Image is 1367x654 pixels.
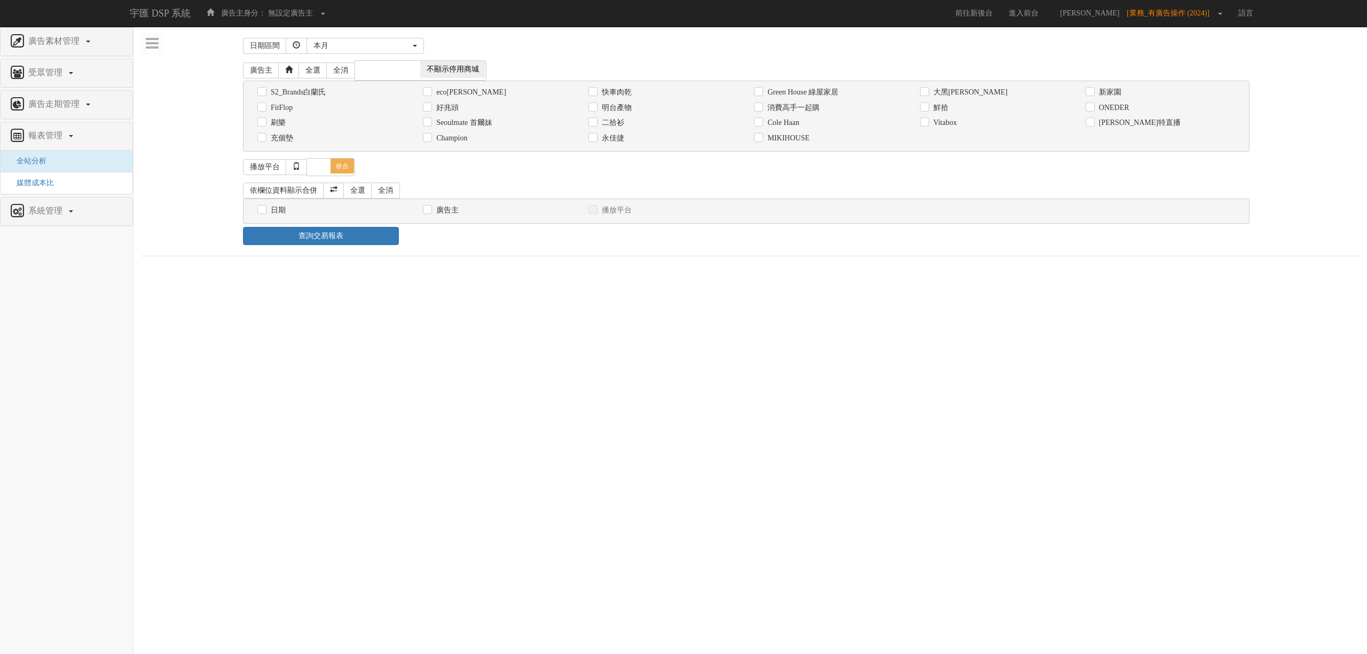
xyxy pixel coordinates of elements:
[599,205,632,216] label: 播放平台
[434,117,492,128] label: Seoulmate 首爾妹
[599,117,624,128] label: 二拾衫
[434,103,459,113] label: 好兆頭
[313,41,411,51] div: 本月
[268,205,286,216] label: 日期
[221,9,266,17] span: 廣告主身分：
[1096,117,1181,128] label: [PERSON_NAME]特直播
[343,183,372,199] a: 全選
[599,133,624,144] label: 永佳捷
[307,38,424,54] button: 本月
[9,203,124,220] a: 系統管理
[268,133,293,144] label: 充個墊
[371,183,400,199] a: 全消
[268,103,293,113] label: FitFlop
[1127,9,1215,17] span: [業務_有廣告操作 (2024)]
[26,131,68,140] span: 報表管理
[9,33,124,50] a: 廣告素材管理
[931,117,957,128] label: Vitabox
[931,103,948,113] label: 鮮拾
[599,103,632,113] label: 明台產物
[298,62,327,78] a: 全選
[1055,9,1125,17] span: [PERSON_NAME]
[765,87,838,98] label: Green House 綠屋家居
[765,117,799,128] label: Cole Haan
[26,99,85,108] span: 廣告走期管理
[326,62,355,78] a: 全消
[599,87,632,98] label: 快車肉乾
[434,205,459,216] label: 廣告主
[765,103,820,113] label: 消費高手一起購
[9,65,124,82] a: 受眾管理
[420,61,485,78] span: 不顯示停用商城
[765,133,810,144] label: MIKIHOUSE
[1096,87,1121,98] label: 新家園
[9,96,124,113] a: 廣告走期管理
[268,87,326,98] label: S2_Brands白蘭氏
[26,36,85,45] span: 廣告素材管理
[243,227,399,245] a: 查詢交易報表
[931,87,1008,98] label: 大黑[PERSON_NAME]
[1096,103,1129,113] label: ONEDER
[434,133,467,144] label: Champion
[26,68,68,77] span: 受眾管理
[268,117,286,128] label: 刷樂
[331,159,354,174] span: 收合
[9,128,124,145] a: 報表管理
[9,179,54,187] a: 媒體成本比
[434,87,506,98] label: eco[PERSON_NAME]
[9,157,46,165] a: 全站分析
[26,206,68,215] span: 系統管理
[268,9,313,17] span: 無設定廣告主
